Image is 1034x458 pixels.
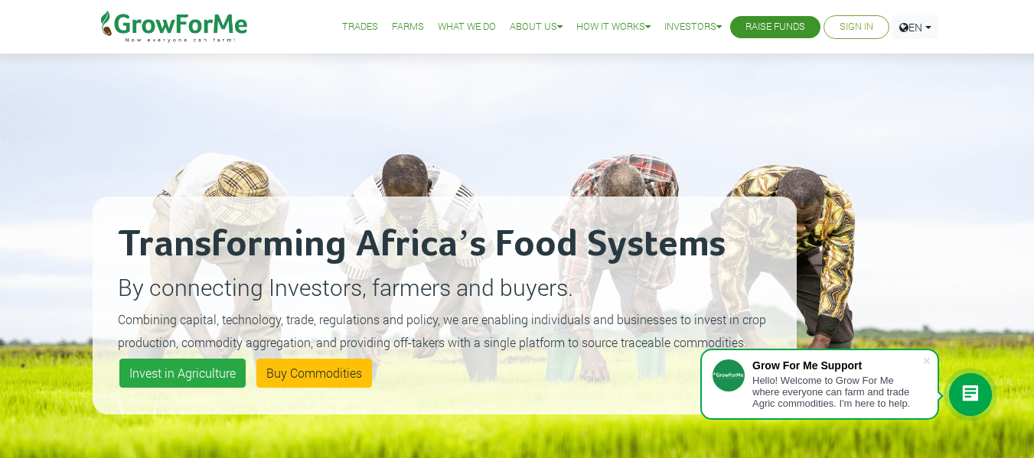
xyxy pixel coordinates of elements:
div: Hello! Welcome to Grow For Me where everyone can farm and trade Agric commodities. I'm here to help. [752,375,922,409]
h2: Transforming Africa’s Food Systems [118,222,771,268]
div: Grow For Me Support [752,359,922,372]
a: About Us [510,19,563,35]
a: Sign In [840,19,873,35]
small: Combining capital, technology, trade, regulations and policy, we are enabling individuals and bus... [118,311,766,350]
a: Trades [342,19,378,35]
p: By connecting Investors, farmers and buyers. [118,270,771,304]
a: Investors [664,19,722,35]
a: Buy Commodities [256,359,372,388]
a: Invest in Agriculture [119,359,246,388]
a: EN [892,15,938,39]
a: Raise Funds [745,19,805,35]
a: Farms [392,19,424,35]
a: How it Works [576,19,651,35]
a: What We Do [438,19,496,35]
